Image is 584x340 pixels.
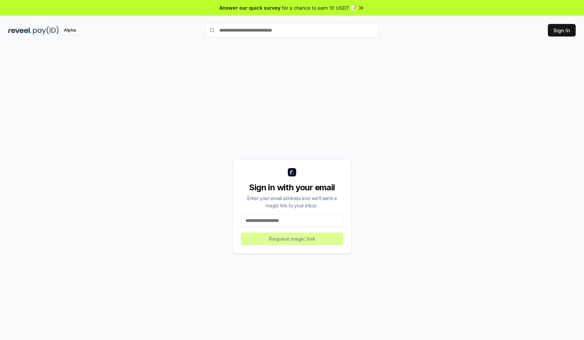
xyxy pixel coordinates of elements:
[8,26,32,35] img: reveel_dark
[219,4,281,11] span: Answer our quick survey
[241,182,343,193] div: Sign in with your email
[282,4,356,11] span: for a chance to earn 10 USDT 📝
[60,26,80,35] div: Alpha
[548,24,576,36] button: Sign In
[241,194,343,209] div: Enter your email address and we’ll send a magic link to your inbox.
[288,168,296,176] img: logo_small
[33,26,59,35] img: pay_id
